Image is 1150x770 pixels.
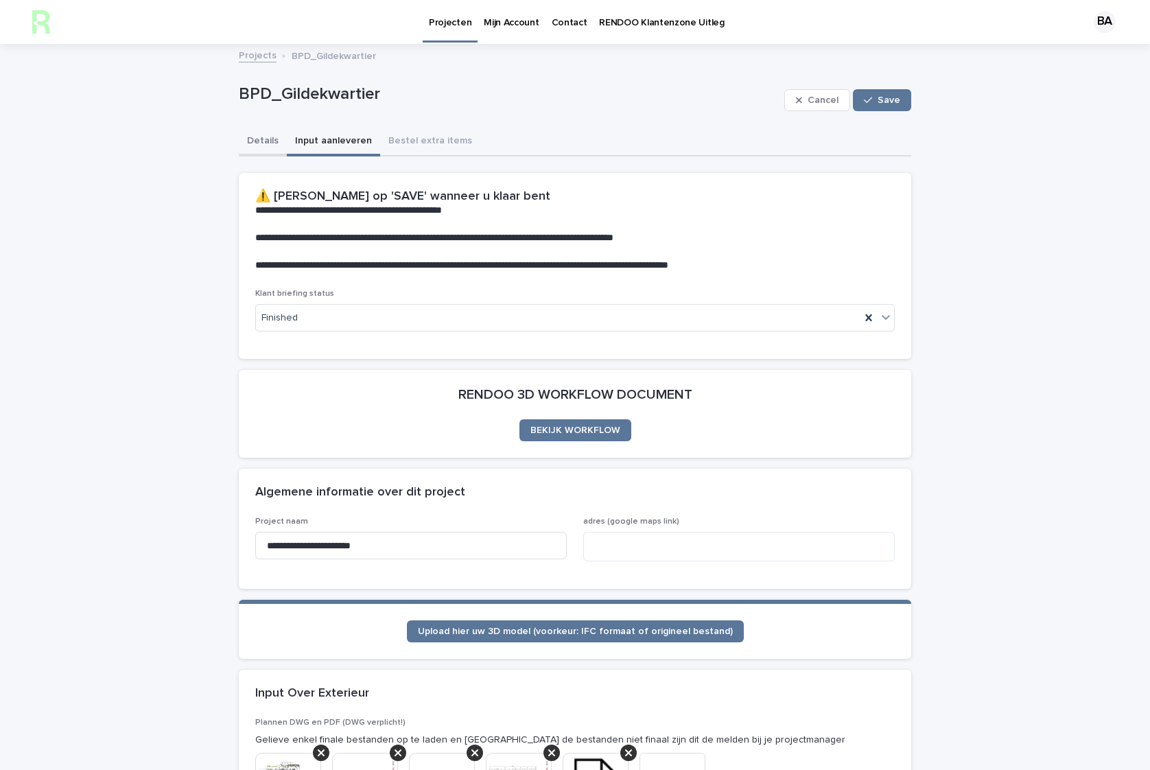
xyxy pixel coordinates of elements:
[255,686,369,701] h2: Input Over Exterieur
[1094,11,1116,33] div: BA
[27,8,55,36] img: h2KIERbZRTK6FourSpbg
[239,47,277,62] a: Projects
[292,47,376,62] p: BPD_Gildekwartier
[239,128,287,156] button: Details
[255,189,550,205] h2: ⚠️ [PERSON_NAME] op 'SAVE' wanneer u klaar bent
[784,89,850,111] button: Cancel
[407,620,744,642] a: Upload hier uw 3D model (voorkeur: IFC formaat of origineel bestand)
[878,95,900,105] span: Save
[418,627,733,636] span: Upload hier uw 3D model (voorkeur: IFC formaat of origineel bestand)
[255,719,406,727] span: Plannen DWG en PDF (DWG verplicht!)
[530,425,620,435] span: BEKIJK WORKFLOW
[255,733,895,747] p: Gelieve enkel finale bestanden op te laden en [GEOGRAPHIC_DATA] de bestanden niet finaal zijn dit...
[255,290,334,298] span: Klant briefing status
[261,311,298,325] span: Finished
[853,89,911,111] button: Save
[808,95,838,105] span: Cancel
[519,419,631,441] a: BEKIJK WORKFLOW
[255,485,465,500] h2: Algemene informatie over dit project
[287,128,380,156] button: Input aanleveren
[458,386,692,403] h2: RENDOO 3D WORKFLOW DOCUMENT
[239,84,779,104] p: BPD_Gildekwartier
[380,128,480,156] button: Bestel extra items
[255,517,308,526] span: Project naam
[583,517,679,526] span: adres (google maps link)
